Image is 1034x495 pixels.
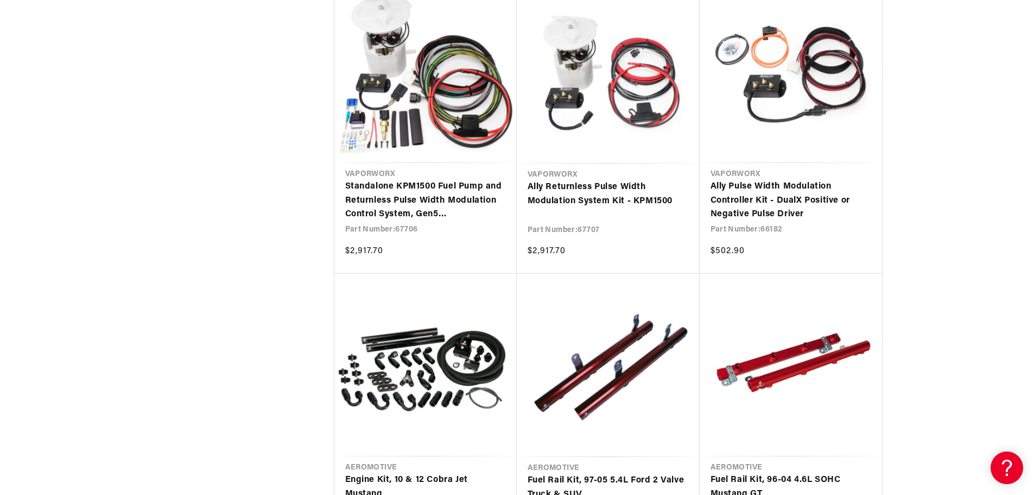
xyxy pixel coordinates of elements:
[345,180,506,222] a: Standalone KPM1500 Fuel Pump and Returnless Pulse Width Modulation Control System, Gen5 Camaro/SS...
[528,180,689,208] a: Ally Returnless Pulse Width Modulation System Kit - KPM1500
[711,180,871,222] a: Ally Pulse Width Modulation Controller Kit - DualX Positive or Negative Pulse Driver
